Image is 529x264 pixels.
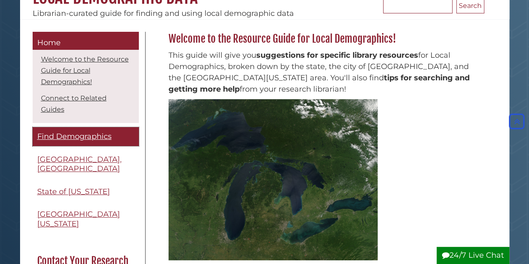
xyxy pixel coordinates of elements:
span: for Local Demographics, broken down by the state, the city of [GEOGRAPHIC_DATA], and the [GEOGRAP... [169,51,469,82]
a: Back to Top [507,117,527,126]
a: Find Demographics [33,127,139,146]
span: suggestions for specific library resources [256,51,418,60]
span: tips for searching and getting more help [169,73,470,94]
a: Home [33,32,139,50]
span: [GEOGRAPHIC_DATA], [GEOGRAPHIC_DATA] [37,155,122,174]
span: [GEOGRAPHIC_DATA][US_STATE] [37,210,120,228]
img: Spatial capture of geographical area of Michigan [169,99,378,260]
span: Find Demographics [37,132,112,141]
span: State of [US_STATE] [37,187,110,196]
a: Welcome to the Resource Guide for Local Demographics! [41,55,129,86]
h2: Welcome to the Resource Guide for Local Demographics! [164,32,484,46]
a: Connect to Related Guides [41,94,107,113]
span: This guide will give you [169,51,256,60]
a: [GEOGRAPHIC_DATA][US_STATE] [33,205,139,233]
span: Home [37,38,61,47]
a: State of [US_STATE] [33,182,139,201]
a: [GEOGRAPHIC_DATA], [GEOGRAPHIC_DATA] [33,150,139,178]
span: from your research librarian! [240,85,346,94]
button: 24/7 Live Chat [437,247,509,264]
span: Librarian-curated guide for finding and using local demographic data [33,9,294,18]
